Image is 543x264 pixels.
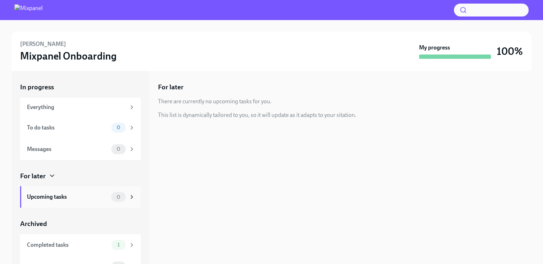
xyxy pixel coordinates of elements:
span: 0 [112,146,125,152]
h3: 100% [497,45,523,58]
div: To do tasks [27,124,108,132]
div: Messages [27,145,108,153]
a: Archived [20,219,141,228]
div: Completed tasks [27,241,108,249]
div: Everything [27,103,126,111]
div: This list is dynamically tailored to you, so it will update as it adapts to your sitation. [158,111,356,119]
div: For later [20,171,46,181]
h5: For later [158,82,184,92]
a: In progress [20,82,141,92]
h6: [PERSON_NAME] [20,40,66,48]
a: Everything [20,98,141,117]
span: 1 [113,242,124,247]
a: For later [20,171,141,181]
a: To do tasks0 [20,117,141,138]
img: Mixpanel [14,4,43,16]
div: There are currently no upcoming tasks for you. [158,98,271,105]
a: Completed tasks1 [20,234,141,256]
div: Upcoming tasks [27,193,108,201]
strong: My progress [419,44,450,52]
h3: Mixpanel Onboarding [20,49,117,62]
a: Upcoming tasks0 [20,186,141,208]
span: 0 [112,125,125,130]
a: Messages0 [20,138,141,160]
span: 0 [112,194,125,200]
